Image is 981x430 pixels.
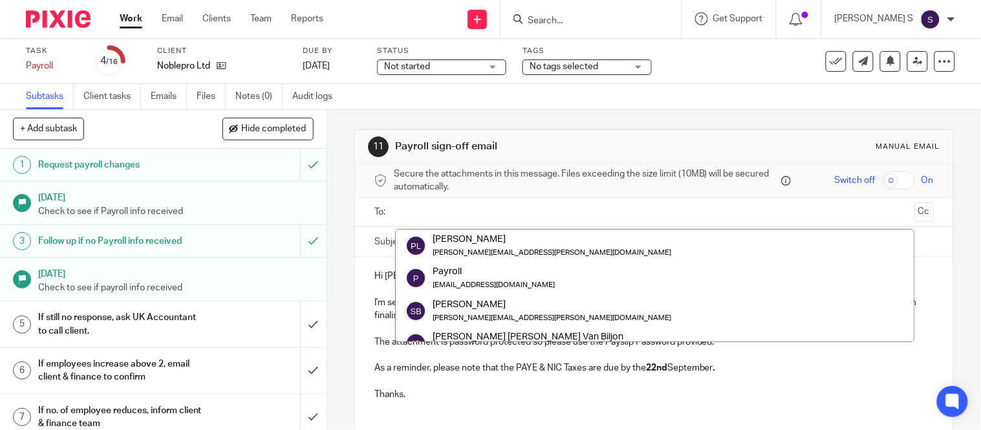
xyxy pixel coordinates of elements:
[13,361,31,380] div: 6
[922,174,934,187] span: On
[235,84,283,109] a: Notes (0)
[83,84,141,109] a: Client tasks
[876,142,940,152] div: Manual email
[374,336,934,349] p: The attachment is password protected so please use the Payslip Password provided.
[151,84,187,109] a: Emails
[526,16,643,27] input: Search
[120,12,142,25] a: Work
[713,14,763,23] span: Get Support
[374,270,934,283] p: Hi [PERSON_NAME],
[523,46,652,56] label: Tags
[13,118,84,140] button: + Add subtask
[250,12,272,25] a: Team
[38,354,204,387] h1: If employees increase above 2, email client & finance to confirm
[374,361,934,374] p: As a reminder, please note that the PAYE & NIC Taxes are due by the September
[38,308,204,341] h1: If still no response, ask UK Accountant to call client.
[405,301,426,321] img: svg%3E
[222,118,314,140] button: Hide completed
[395,140,682,153] h1: Payroll sign-off email
[13,316,31,334] div: 5
[162,12,183,25] a: Email
[835,174,876,187] span: Switch off
[374,388,934,401] p: Thanks,
[38,264,314,281] h1: [DATE]
[26,59,78,72] div: Payroll
[26,46,78,56] label: Task
[202,12,231,25] a: Clients
[405,268,426,288] img: svg%3E
[38,188,314,204] h1: [DATE]
[13,156,31,174] div: 1
[433,330,671,343] div: [PERSON_NAME] [PERSON_NAME] Van Biljon
[920,9,941,30] img: svg%3E
[291,12,323,25] a: Reports
[646,363,667,372] strong: 22nd
[384,62,430,71] span: Not started
[292,84,342,109] a: Audit logs
[374,235,408,248] label: Subject:
[405,235,426,256] img: svg%3E
[26,10,91,28] img: Pixie
[13,232,31,250] div: 3
[394,167,778,194] span: Secure the attachments in this message. Files exceeding the size limit (10MB) will be secured aut...
[835,12,914,25] p: [PERSON_NAME] S
[368,136,389,157] div: 11
[38,155,204,175] h1: Request payroll changes
[157,59,210,72] p: Noblepro Ltd
[914,202,934,222] button: Cc
[157,46,286,56] label: Client
[26,84,74,109] a: Subtasks
[433,249,671,256] small: [PERSON_NAME][EMAIL_ADDRESS][PERSON_NAME][DOMAIN_NAME]
[303,61,330,70] span: [DATE]
[38,281,314,294] p: Check to see if payroll info received
[433,314,671,321] small: [PERSON_NAME][EMAIL_ADDRESS][PERSON_NAME][DOMAIN_NAME]
[377,46,506,56] label: Status
[242,124,307,134] span: Hide completed
[374,206,389,219] label: To:
[374,296,934,323] p: I'm sending in attachment the payroll report for this month. Please review at your earliest conve...
[38,231,204,251] h1: Follow up if no Payroll info received
[405,333,426,354] img: svg%3E
[197,84,226,109] a: Files
[13,408,31,426] div: 7
[433,281,555,288] small: [EMAIL_ADDRESS][DOMAIN_NAME]
[433,265,555,278] div: Payroll
[303,46,361,56] label: Due by
[433,233,671,246] div: [PERSON_NAME]
[713,363,715,372] strong: .
[433,297,671,310] div: [PERSON_NAME]
[38,205,314,218] p: Check to see if Payroll info received
[101,54,118,69] div: 4
[530,62,598,71] span: No tags selected
[107,58,118,65] small: /16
